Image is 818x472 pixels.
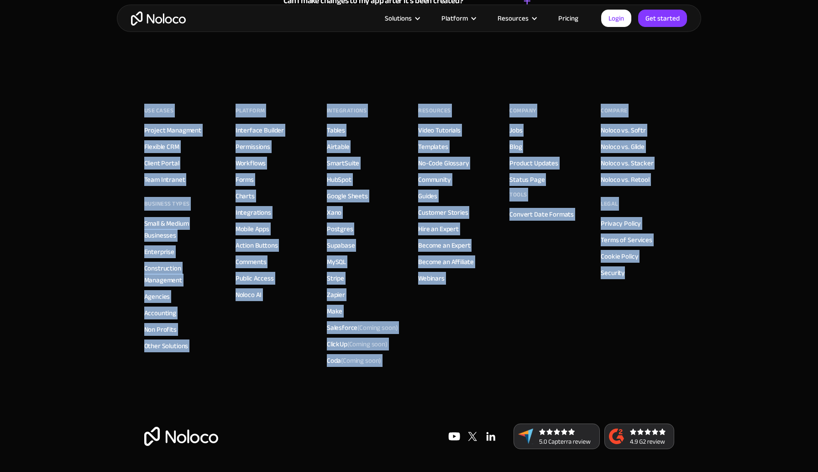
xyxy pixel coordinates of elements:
a: Supabase [327,239,355,251]
a: Make [327,305,342,317]
a: Templates [418,141,448,153]
div: BUSINESS TYPES [144,197,190,211]
a: Product Updates [509,157,558,169]
div: Solutions [373,12,430,24]
a: Xano [327,207,341,218]
a: Interface Builder [236,124,284,136]
a: Agencies [144,291,170,302]
div: Resources [498,12,529,24]
a: SmartSuite [327,157,360,169]
a: Community [418,174,451,186]
a: Noloco vs. Glide [601,141,645,153]
a: Become an Expert [418,239,471,251]
div: Coda [327,355,381,366]
a: Security [601,267,625,279]
div: Solutions [385,12,412,24]
div: Use Cases [144,104,174,117]
div: Platform [441,12,468,24]
a: Pricing [547,12,590,24]
a: Hire an Expert [418,223,459,235]
a: Stripe [327,272,344,284]
a: Terms of Services [601,234,652,246]
div: Company [509,104,536,117]
a: Become an Affiliate [418,256,474,268]
a: Convert Date Formats [509,208,574,220]
a: Customer Stories [418,207,468,218]
a: Mobile Apps [236,223,269,235]
a: Non Profits [144,324,177,335]
div: INTEGRATIONS [327,104,367,117]
a: Zapier [327,289,345,301]
span: (Coming soon) [347,338,388,350]
div: Salesforce [327,322,398,334]
a: Noloco vs. Retool [601,174,649,186]
a: No-Code Glossary [418,157,469,169]
a: Forms [236,174,254,186]
a: MySQL [327,256,346,268]
a: Permissions [236,141,270,153]
div: ClickUp [327,338,388,350]
a: Accounting [144,307,177,319]
a: Project Managment [144,124,201,136]
a: Flexible CRM [144,141,179,153]
span: (Coming soon) [341,354,381,367]
span: (Coming soon) [357,321,398,334]
div: Tools [509,188,527,202]
a: Blog [509,141,522,153]
a: Public Access [236,272,274,284]
a: Airtable [327,141,350,153]
a: Guides [418,190,437,202]
div: Resources [486,12,547,24]
a: Team Intranet [144,174,185,186]
div: Compare [601,104,628,117]
a: Privacy Policy [601,217,641,229]
a: Charts [236,190,255,202]
a: Noloco vs. Stacker [601,157,653,169]
a: Google Sheets [327,190,368,202]
a: HubSpot [327,174,351,186]
a: Noloco AI [236,289,262,301]
div: Resources [418,104,451,117]
a: Integrations [236,207,271,218]
a: Other Solutions [144,340,189,352]
a: Cookie Policy [601,250,638,262]
div: Legal [601,197,618,211]
a: home [131,11,186,26]
a: Enterprise [144,246,175,258]
div: Platform [430,12,486,24]
div: Platform [236,104,265,117]
a: Construction Management [144,262,217,286]
a: Status Page [509,174,545,186]
a: Small & Medium Businesses [144,217,217,241]
a: Comments [236,256,267,268]
a: Get started [638,10,687,27]
a: Webinars [418,272,445,284]
a: Client Portal [144,157,179,169]
a: Workflows [236,157,266,169]
a: Noloco vs. Softr [601,124,646,136]
a: Action Buttons [236,239,278,251]
a: Jobs [509,124,522,136]
a: Login [601,10,631,27]
a: Postgres [327,223,353,235]
a: Tables [327,124,345,136]
a: Video Tutorials [418,124,461,136]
